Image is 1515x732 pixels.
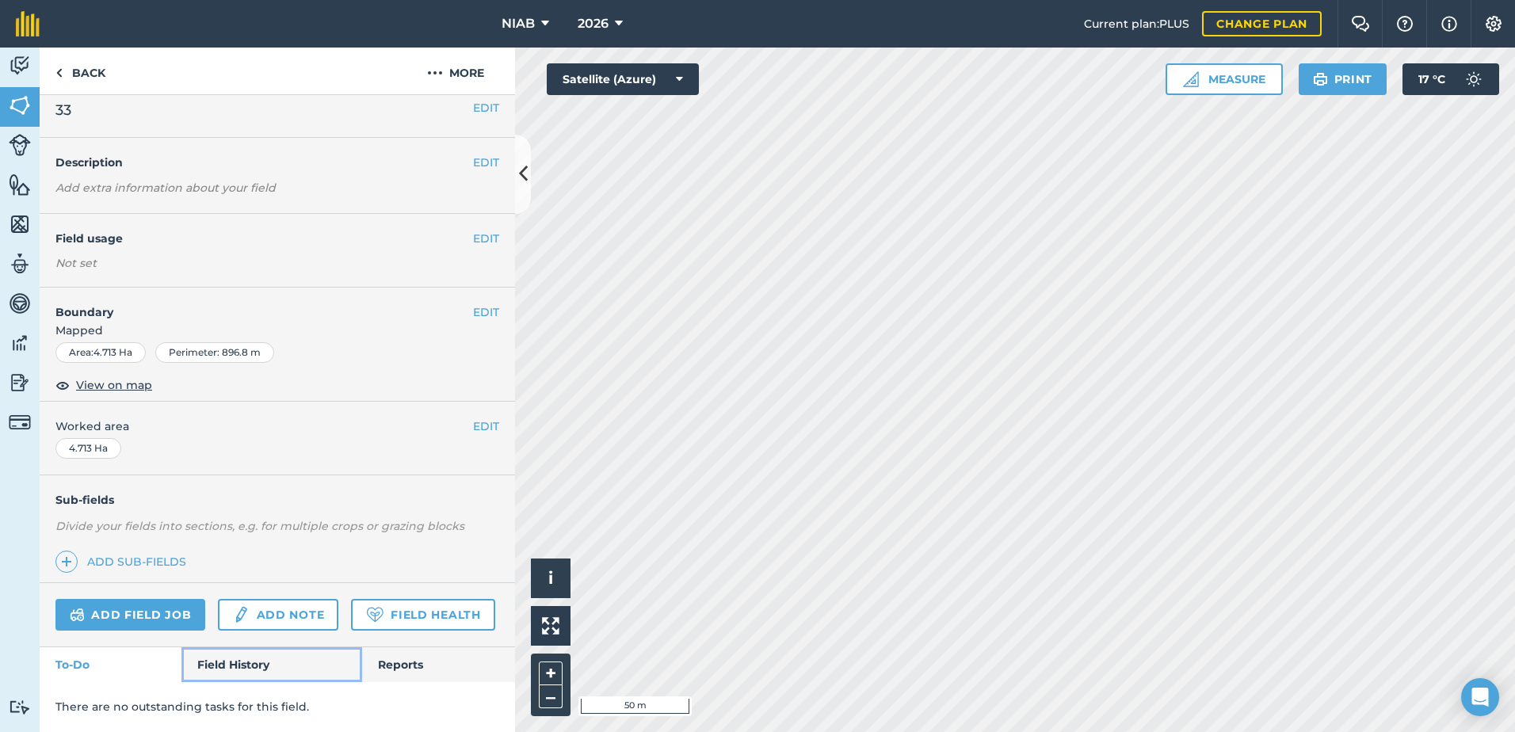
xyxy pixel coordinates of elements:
span: Mapped [40,322,515,339]
span: 33 [55,99,71,121]
button: + [539,661,563,685]
img: svg+xml;base64,PD94bWwgdmVyc2lvbj0iMS4wIiBlbmNvZGluZz0idXRmLTgiPz4KPCEtLSBHZW5lcmF0b3I6IEFkb2JlIE... [70,605,85,624]
h4: Description [55,154,499,171]
h4: Sub-fields [40,491,515,509]
h4: Field usage [55,230,473,247]
span: Current plan : PLUS [1084,15,1189,32]
div: 4.713 Ha [55,438,121,459]
div: Open Intercom Messenger [1461,678,1499,716]
button: EDIT [473,417,499,435]
div: Area : 4.713 Ha [55,342,146,363]
h4: Boundary [40,288,473,321]
img: svg+xml;base64,PHN2ZyB4bWxucz0iaHR0cDovL3d3dy53My5vcmcvMjAwMC9zdmciIHdpZHRoPSIxOCIgaGVpZ2h0PSIyNC... [55,376,70,395]
a: Field Health [351,599,494,631]
img: svg+xml;base64,PHN2ZyB4bWxucz0iaHR0cDovL3d3dy53My5vcmcvMjAwMC9zdmciIHdpZHRoPSIxOSIgaGVpZ2h0PSIyNC... [1313,70,1328,89]
img: A question mark icon [1395,16,1414,32]
img: svg+xml;base64,PHN2ZyB4bWxucz0iaHR0cDovL3d3dy53My5vcmcvMjAwMC9zdmciIHdpZHRoPSIxNCIgaGVpZ2h0PSIyNC... [61,552,72,571]
button: EDIT [473,154,499,171]
img: Four arrows, one pointing top left, one top right, one bottom right and the last bottom left [542,617,559,635]
a: Field History [181,647,361,682]
img: Ruler icon [1183,71,1199,87]
img: A cog icon [1484,16,1503,32]
span: i [548,568,553,588]
img: svg+xml;base64,PD94bWwgdmVyc2lvbj0iMS4wIiBlbmNvZGluZz0idXRmLTgiPz4KPCEtLSBHZW5lcmF0b3I6IEFkb2JlIE... [1458,63,1490,95]
img: svg+xml;base64,PHN2ZyB4bWxucz0iaHR0cDovL3d3dy53My5vcmcvMjAwMC9zdmciIHdpZHRoPSI1NiIgaGVpZ2h0PSI2MC... [9,173,31,196]
a: Add field job [55,599,205,631]
a: Reports [362,647,515,682]
span: NIAB [502,14,535,33]
em: Add extra information about your field [55,181,276,195]
a: Add note [218,599,338,631]
div: Not set [55,255,499,271]
span: 2026 [578,14,609,33]
button: EDIT [473,99,499,116]
button: More [396,48,515,94]
button: – [539,685,563,708]
img: svg+xml;base64,PHN2ZyB4bWxucz0iaHR0cDovL3d3dy53My5vcmcvMjAwMC9zdmciIHdpZHRoPSI1NiIgaGVpZ2h0PSI2MC... [9,93,31,117]
img: svg+xml;base64,PD94bWwgdmVyc2lvbj0iMS4wIiBlbmNvZGluZz0idXRmLTgiPz4KPCEtLSBHZW5lcmF0b3I6IEFkb2JlIE... [9,134,31,156]
img: fieldmargin Logo [16,11,40,36]
a: Change plan [1202,11,1322,36]
img: Two speech bubbles overlapping with the left bubble in the forefront [1351,16,1370,32]
span: View on map [76,376,152,394]
img: svg+xml;base64,PHN2ZyB4bWxucz0iaHR0cDovL3d3dy53My5vcmcvMjAwMC9zdmciIHdpZHRoPSIyMCIgaGVpZ2h0PSIyNC... [427,63,443,82]
button: EDIT [473,230,499,247]
img: svg+xml;base64,PHN2ZyB4bWxucz0iaHR0cDovL3d3dy53My5vcmcvMjAwMC9zdmciIHdpZHRoPSI5IiBoZWlnaHQ9IjI0Ii... [55,63,63,82]
em: Divide your fields into sections, e.g. for multiple crops or grazing blocks [55,519,464,533]
img: svg+xml;base64,PD94bWwgdmVyc2lvbj0iMS4wIiBlbmNvZGluZz0idXRmLTgiPz4KPCEtLSBHZW5lcmF0b3I6IEFkb2JlIE... [232,605,250,624]
img: svg+xml;base64,PD94bWwgdmVyc2lvbj0iMS4wIiBlbmNvZGluZz0idXRmLTgiPz4KPCEtLSBHZW5lcmF0b3I6IEFkb2JlIE... [9,371,31,395]
button: Measure [1166,63,1283,95]
span: 17 ° C [1418,63,1445,95]
a: Add sub-fields [55,551,193,573]
button: 17 °C [1402,63,1499,95]
img: svg+xml;base64,PD94bWwgdmVyc2lvbj0iMS4wIiBlbmNvZGluZz0idXRmLTgiPz4KPCEtLSBHZW5lcmF0b3I6IEFkb2JlIE... [9,54,31,78]
img: svg+xml;base64,PD94bWwgdmVyc2lvbj0iMS4wIiBlbmNvZGluZz0idXRmLTgiPz4KPCEtLSBHZW5lcmF0b3I6IEFkb2JlIE... [9,292,31,315]
a: To-Do [40,647,181,682]
img: svg+xml;base64,PD94bWwgdmVyc2lvbj0iMS4wIiBlbmNvZGluZz0idXRmLTgiPz4KPCEtLSBHZW5lcmF0b3I6IEFkb2JlIE... [9,252,31,276]
a: Back [40,48,121,94]
div: Perimeter : 896.8 m [155,342,274,363]
img: svg+xml;base64,PHN2ZyB4bWxucz0iaHR0cDovL3d3dy53My5vcmcvMjAwMC9zdmciIHdpZHRoPSI1NiIgaGVpZ2h0PSI2MC... [9,212,31,236]
button: View on map [55,376,152,395]
button: i [531,559,571,598]
button: Print [1299,63,1387,95]
p: There are no outstanding tasks for this field. [55,698,499,715]
img: svg+xml;base64,PD94bWwgdmVyc2lvbj0iMS4wIiBlbmNvZGluZz0idXRmLTgiPz4KPCEtLSBHZW5lcmF0b3I6IEFkb2JlIE... [9,331,31,355]
img: svg+xml;base64,PHN2ZyB4bWxucz0iaHR0cDovL3d3dy53My5vcmcvMjAwMC9zdmciIHdpZHRoPSIxNyIgaGVpZ2h0PSIxNy... [1441,14,1457,33]
img: svg+xml;base64,PD94bWwgdmVyc2lvbj0iMS4wIiBlbmNvZGluZz0idXRmLTgiPz4KPCEtLSBHZW5lcmF0b3I6IEFkb2JlIE... [9,411,31,433]
img: svg+xml;base64,PD94bWwgdmVyc2lvbj0iMS4wIiBlbmNvZGluZz0idXRmLTgiPz4KPCEtLSBHZW5lcmF0b3I6IEFkb2JlIE... [9,700,31,715]
span: Worked area [55,417,499,435]
button: EDIT [473,303,499,321]
button: Satellite (Azure) [547,63,699,95]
